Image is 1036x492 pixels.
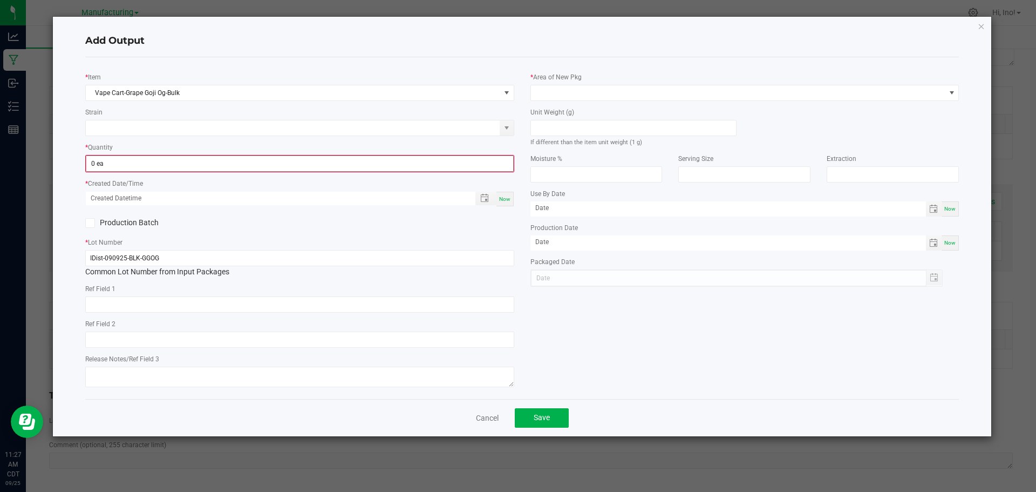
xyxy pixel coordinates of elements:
span: Toggle popup [475,192,496,205]
a: Cancel [476,413,499,423]
label: Packaged Date [530,257,575,267]
label: Release Notes/Ref Field 3 [85,354,159,364]
label: Ref Field 1 [85,284,115,294]
label: Use By Date [530,189,565,199]
label: Production Date [530,223,578,233]
button: Save [515,408,569,428]
label: Item [88,72,101,82]
label: Ref Field 2 [85,319,115,329]
label: Moisture % [530,154,562,164]
span: Vape Cart-Grape Goji Og-Bulk [86,85,500,100]
label: Extraction [827,154,856,164]
span: Now [499,196,510,202]
span: Toggle calendar [926,235,942,251]
small: If different than the item unit weight (1 g) [530,139,642,146]
input: Date [530,235,926,249]
input: Created Datetime [86,192,464,205]
h4: Add Output [85,34,959,48]
label: Lot Number [88,238,122,247]
span: Now [944,240,956,246]
span: Toggle calendar [926,201,942,217]
label: Area of New Pkg [533,72,582,82]
input: Date [530,201,926,215]
label: Unit Weight (g) [530,107,574,117]
label: Created Date/Time [88,179,143,188]
label: Quantity [88,143,113,152]
span: Now [944,206,956,212]
label: Strain [85,107,103,117]
span: Save [534,413,550,422]
label: Production Batch [85,217,291,228]
label: Serving Size [678,154,713,164]
div: Common Lot Number from Input Packages [85,250,514,278]
iframe: Resource center [11,406,43,438]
